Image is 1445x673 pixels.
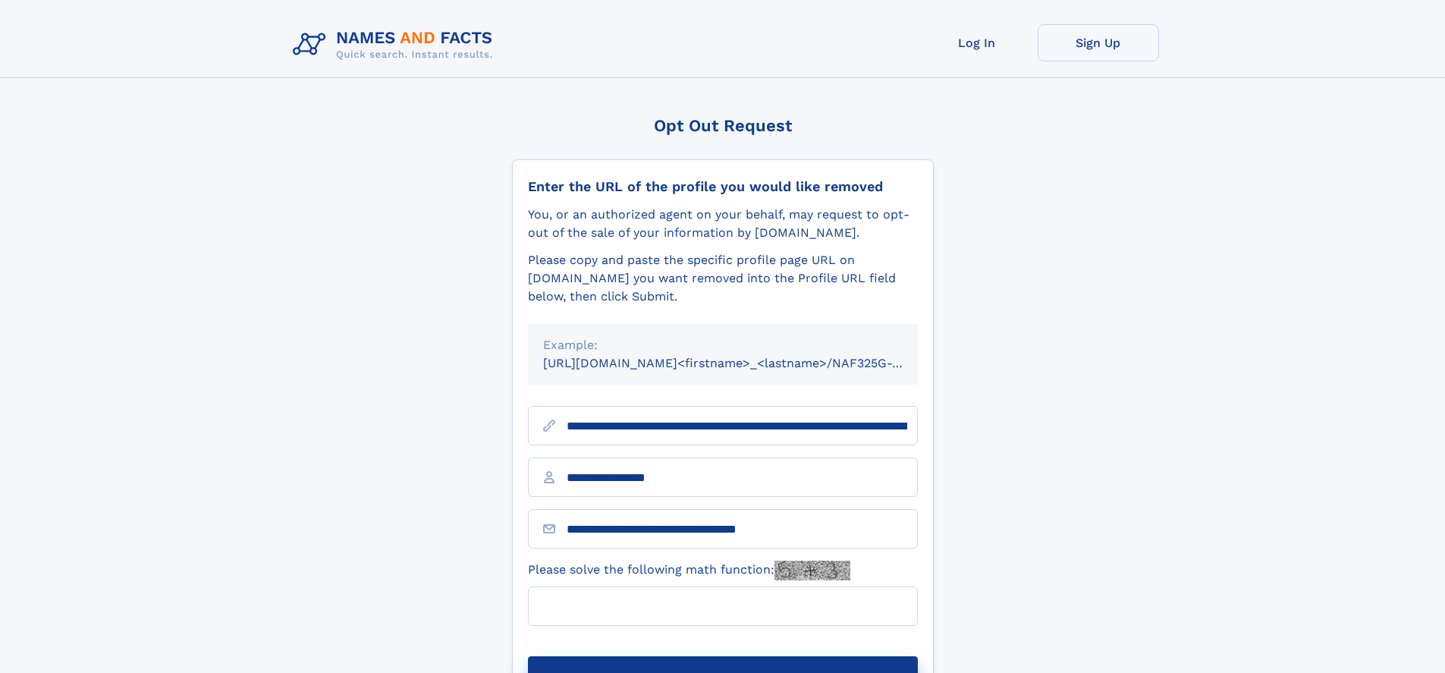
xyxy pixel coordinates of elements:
[543,336,903,354] div: Example:
[528,206,918,242] div: You, or an authorized agent on your behalf, may request to opt-out of the sale of your informatio...
[543,356,947,370] small: [URL][DOMAIN_NAME]<firstname>_<lastname>/NAF325G-xxxxxxxx
[528,178,918,195] div: Enter the URL of the profile you would like removed
[512,116,934,135] div: Opt Out Request
[528,561,850,580] label: Please solve the following math function:
[1038,24,1159,61] a: Sign Up
[916,24,1038,61] a: Log In
[287,24,505,65] img: Logo Names and Facts
[528,251,918,306] div: Please copy and paste the specific profile page URL on [DOMAIN_NAME] you want removed into the Pr...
